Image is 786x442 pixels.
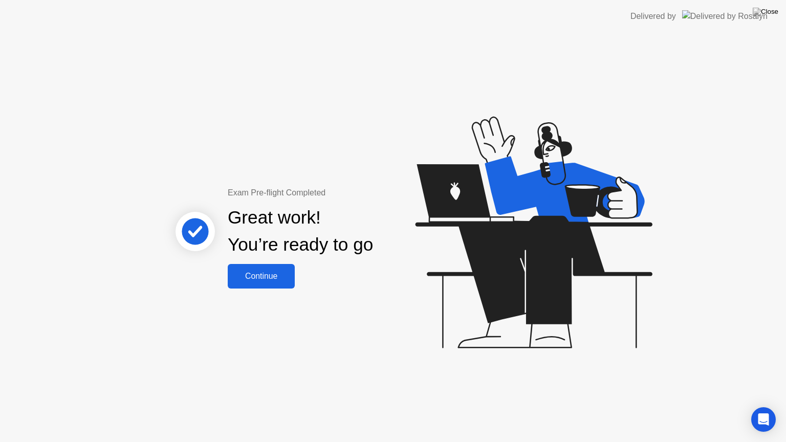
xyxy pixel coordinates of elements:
[228,264,295,289] button: Continue
[751,407,776,432] div: Open Intercom Messenger
[228,187,439,199] div: Exam Pre-flight Completed
[228,204,373,258] div: Great work! You’re ready to go
[231,272,292,281] div: Continue
[753,8,778,16] img: Close
[630,10,676,23] div: Delivered by
[682,10,768,22] img: Delivered by Rosalyn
